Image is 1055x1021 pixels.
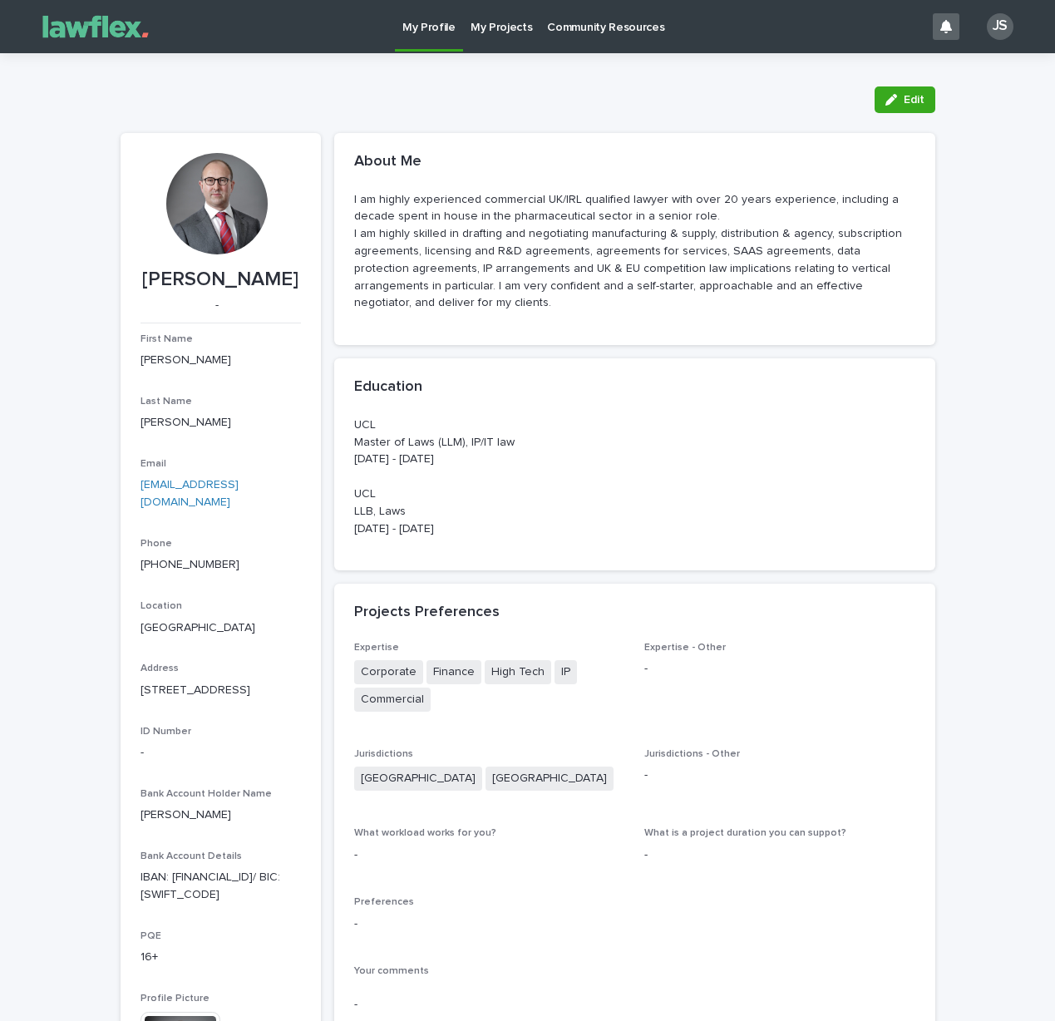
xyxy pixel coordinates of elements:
img: Gnvw4qrBSHOAfo8VMhG6 [33,10,158,43]
p: - [644,846,915,864]
button: Edit [875,86,935,113]
span: Bank Account Details [141,851,242,861]
span: High Tech [485,660,551,684]
p: [PERSON_NAME] [141,268,301,292]
h2: Projects Preferences [354,604,500,622]
span: PQE [141,931,161,941]
p: [PERSON_NAME] [141,414,301,432]
span: Location [141,601,182,611]
p: - [141,744,301,762]
p: 16+ [141,949,301,966]
span: Bank Account Holder Name [141,789,272,799]
a: [EMAIL_ADDRESS][DOMAIN_NAME] [141,479,239,508]
span: Your comments [354,966,429,976]
p: - [354,915,915,933]
p: [PHONE_NUMBER] [141,556,301,574]
p: - [141,298,294,313]
h2: Education [354,378,422,397]
span: Expertise [354,643,399,653]
span: Finance [426,660,481,684]
p: [PERSON_NAME] [141,806,301,824]
p: IBAN: [FINANCIAL_ID]/ BIC: [SWIFT_CODE] [141,869,301,904]
span: Preferences [354,897,414,907]
span: IP [555,660,577,684]
p: - [354,846,625,864]
p: UCL Master of Laws (LLM), IP/IT law [DATE] - [DATE] UCL LLB, Laws [DATE] - [DATE] [354,417,915,538]
span: Phone [141,539,172,549]
p: I am highly experienced commercial UK/IRL qualified lawyer with over 20 years experience, includi... [354,191,915,313]
p: - [644,660,915,678]
span: What is a project duration you can suppot? [644,828,846,838]
div: JS [987,13,1013,40]
span: Jurisdictions - Other [644,749,740,759]
p: [GEOGRAPHIC_DATA] [141,619,301,637]
span: [GEOGRAPHIC_DATA] [486,767,614,791]
span: Expertise - Other [644,643,726,653]
p: [STREET_ADDRESS] [141,682,301,699]
span: ID Number [141,727,191,737]
span: Commercial [354,688,431,712]
span: What workload works for you? [354,828,496,838]
span: Address [141,663,179,673]
h2: About Me [354,153,422,171]
p: - [644,767,915,784]
span: [GEOGRAPHIC_DATA] [354,767,482,791]
p: [PERSON_NAME] [141,352,301,369]
span: Last Name [141,397,192,407]
span: First Name [141,334,193,344]
span: Jurisdictions [354,749,413,759]
span: Profile Picture [141,994,210,1004]
span: Email [141,459,166,469]
p: - [354,996,915,1014]
span: Edit [904,94,924,106]
span: Corporate [354,660,423,684]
